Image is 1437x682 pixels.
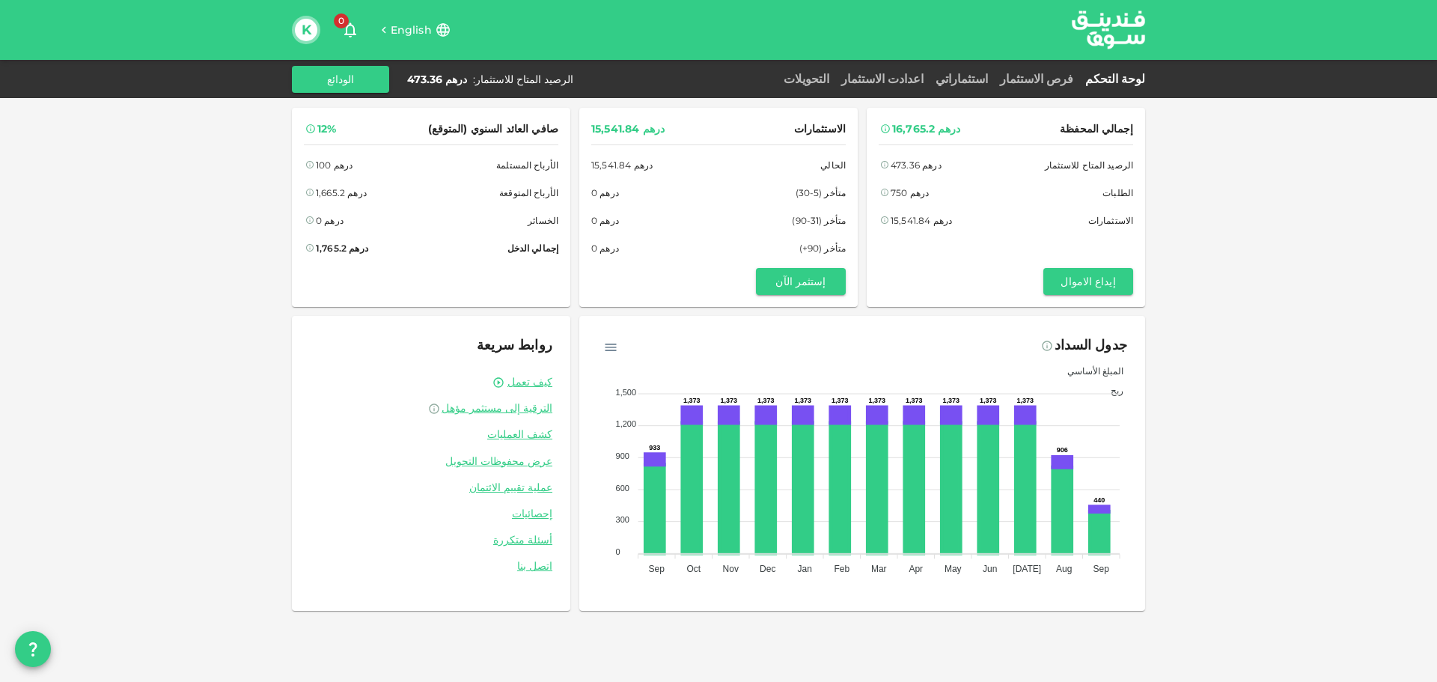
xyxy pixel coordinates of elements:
a: عملية تقييم الائتمان [310,481,552,495]
tspan: Sep [1093,564,1110,574]
tspan: Oct [686,564,701,574]
div: درهم 0 [591,240,619,256]
div: جدول السداد [1055,334,1127,358]
a: كشف العمليات [310,427,552,442]
a: logo [1072,1,1145,58]
a: لوحة التحكم [1079,72,1145,86]
a: إحصائيات [310,507,552,521]
span: الترقية إلى مستثمر مؤهل [442,401,552,415]
span: الخسائر [528,213,558,228]
div: درهم 0 [316,213,344,228]
tspan: Jan [798,564,812,574]
div: درهم 1,765.2 [316,240,368,256]
tspan: Aug [1056,564,1072,574]
span: روابط سريعة [477,337,552,353]
a: فرص الاستثمار [994,72,1079,86]
div: درهم 473.36 [407,72,467,87]
div: 12% [317,120,336,138]
a: اتصل بنا [310,559,552,573]
tspan: 1,500 [616,388,637,397]
span: الأرباح المستلمة [496,157,558,173]
div: درهم 750 [891,185,929,201]
tspan: 0 [616,547,620,556]
tspan: 1,200 [616,419,637,428]
tspan: [DATE] [1013,564,1041,574]
tspan: 300 [616,515,629,524]
a: أسئلة متكررة [310,533,552,547]
a: التحويلات [778,72,835,86]
div: درهم 100 [316,157,353,173]
span: متأخر (90+) [799,240,846,256]
tspan: 900 [616,451,629,460]
a: عرض محفوظات التحويل [310,454,552,469]
span: إجمالي الدخل [507,240,558,256]
button: إيداع الاموال [1043,268,1133,295]
tspan: 600 [616,484,629,493]
img: logo [1052,1,1165,58]
button: question [15,631,51,667]
span: الرصيد المتاح للاستثمار [1045,157,1133,173]
a: استثماراتي [930,72,994,86]
tspan: Dec [760,564,775,574]
span: الحالي [820,157,846,173]
div: الرصيد المتاح للاستثمار : [473,72,573,87]
span: English [391,23,432,37]
button: 0 [335,15,365,45]
span: متأخر (31-90) [792,213,846,228]
span: المبلغ الأساسي [1056,365,1123,377]
div: درهم 16,765.2 [892,120,960,138]
a: الترقية إلى مستثمر مؤهل [310,401,552,415]
tspan: Feb [834,564,849,574]
span: 0 [334,13,349,28]
div: درهم 15,541.84 [891,213,952,228]
span: إجمالي المحفظة [1060,120,1133,138]
div: درهم 0 [591,185,619,201]
button: K [295,19,317,41]
button: الودائع [292,66,389,93]
a: اعدادت الاستثمار [835,72,930,86]
span: الطلبات [1102,185,1133,201]
span: صافي العائد السنوي (المتوقع) [428,120,558,138]
tspan: Mar [871,564,887,574]
div: درهم 15,541.84 [591,120,665,138]
div: درهم 1,665.2 [316,185,367,201]
div: درهم 473.36 [891,157,942,173]
span: الاستثمارات [794,120,846,138]
span: الاستثمارات [1088,213,1133,228]
a: كيف تعمل [507,375,552,389]
button: إستثمر الآن [756,268,846,295]
tspan: Apr [909,564,923,574]
div: درهم 0 [591,213,619,228]
span: الأرباح المتوقعة [499,185,558,201]
div: درهم 15,541.84 [591,157,653,173]
span: ربح [1099,385,1123,396]
tspan: May [945,564,962,574]
tspan: Jun [983,564,997,574]
span: متأخر (5-30) [796,185,846,201]
tspan: Nov [723,564,739,574]
tspan: Sep [649,564,665,574]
